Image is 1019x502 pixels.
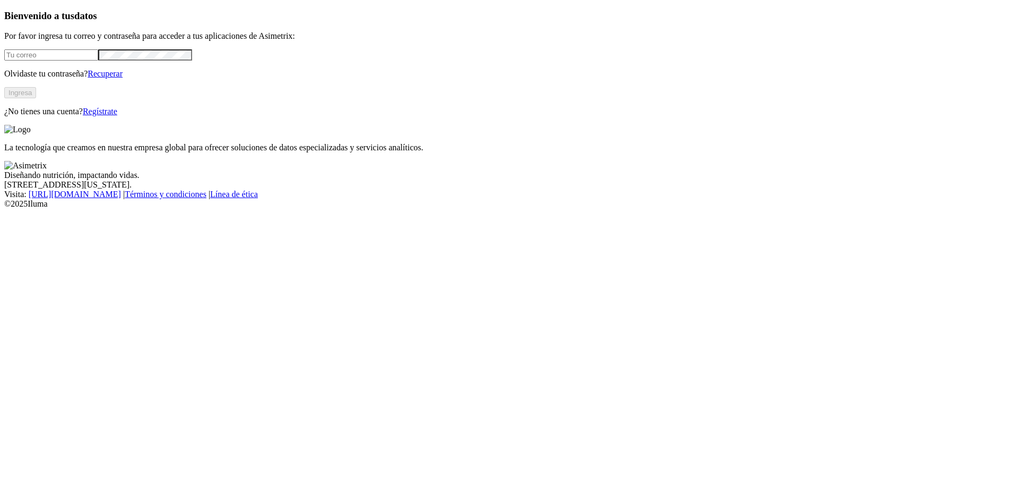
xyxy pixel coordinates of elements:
[4,161,47,171] img: Asimetrix
[88,69,123,78] a: Recuperar
[4,87,36,98] button: Ingresa
[4,180,1015,190] div: [STREET_ADDRESS][US_STATE].
[29,190,121,199] a: [URL][DOMAIN_NAME]
[4,190,1015,199] div: Visita : | |
[4,49,98,61] input: Tu correo
[125,190,206,199] a: Términos y condiciones
[83,107,117,116] a: Regístrate
[4,107,1015,116] p: ¿No tienes una cuenta?
[4,69,1015,79] p: Olvidaste tu contraseña?
[74,10,97,21] span: datos
[4,199,1015,209] div: © 2025 Iluma
[4,143,1015,152] p: La tecnología que creamos en nuestra empresa global para ofrecer soluciones de datos especializad...
[210,190,258,199] a: Línea de ética
[4,125,31,134] img: Logo
[4,10,1015,22] h3: Bienvenido a tus
[4,171,1015,180] div: Diseñando nutrición, impactando vidas.
[4,31,1015,41] p: Por favor ingresa tu correo y contraseña para acceder a tus aplicaciones de Asimetrix:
